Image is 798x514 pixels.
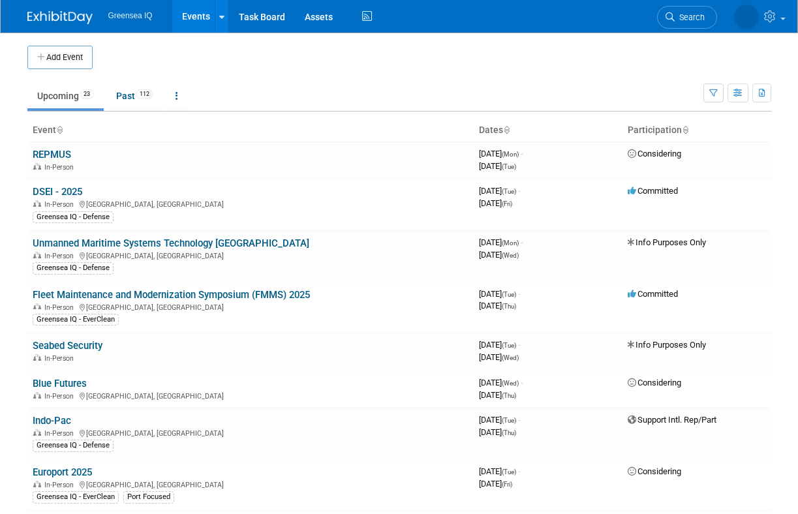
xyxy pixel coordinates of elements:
[33,301,468,312] div: [GEOGRAPHIC_DATA], [GEOGRAPHIC_DATA]
[503,125,510,135] a: Sort by Start Date
[33,354,41,361] img: In-Person Event
[502,200,512,207] span: (Fri)
[502,303,516,310] span: (Thu)
[502,252,519,259] span: (Wed)
[33,491,119,503] div: Greensea IQ - EverClean
[33,237,309,249] a: Unmanned Maritime Systems Technology [GEOGRAPHIC_DATA]
[479,427,516,437] span: [DATE]
[479,378,523,387] span: [DATE]
[27,46,93,69] button: Add Event
[33,479,468,489] div: [GEOGRAPHIC_DATA], [GEOGRAPHIC_DATA]
[44,481,78,489] span: In-Person
[628,415,716,425] span: Support Intl. Rep/Part
[657,6,717,29] a: Search
[479,289,520,299] span: [DATE]
[108,11,153,20] span: Greensea IQ
[44,429,78,438] span: In-Person
[33,262,114,274] div: Greensea IQ - Defense
[521,378,523,387] span: -
[479,466,520,476] span: [DATE]
[33,186,82,198] a: DSEI - 2025
[479,390,516,400] span: [DATE]
[622,119,771,142] th: Participation
[479,352,519,362] span: [DATE]
[33,303,41,310] img: In-Person Event
[44,303,78,312] span: In-Person
[44,163,78,172] span: In-Person
[136,89,153,99] span: 112
[33,250,468,260] div: [GEOGRAPHIC_DATA], [GEOGRAPHIC_DATA]
[33,252,41,258] img: In-Person Event
[33,378,87,389] a: Blue Futures
[502,151,519,158] span: (Mon)
[518,415,520,425] span: -
[479,250,519,260] span: [DATE]
[628,237,706,247] span: Info Purposes Only
[33,200,41,207] img: In-Person Event
[479,415,520,425] span: [DATE]
[521,149,523,159] span: -
[518,289,520,299] span: -
[27,83,104,108] a: Upcoming23
[682,125,688,135] a: Sort by Participation Type
[479,340,520,350] span: [DATE]
[56,125,63,135] a: Sort by Event Name
[502,481,512,488] span: (Fri)
[675,12,705,22] span: Search
[33,440,114,451] div: Greensea IQ - Defense
[502,468,516,476] span: (Tue)
[33,466,92,478] a: Europort 2025
[123,491,174,503] div: Port Focused
[80,89,94,99] span: 23
[518,466,520,476] span: -
[44,354,78,363] span: In-Person
[33,415,71,427] a: Indo-Pac
[502,417,516,424] span: (Tue)
[44,200,78,209] span: In-Person
[33,211,114,223] div: Greensea IQ - Defense
[479,149,523,159] span: [DATE]
[33,198,468,209] div: [GEOGRAPHIC_DATA], [GEOGRAPHIC_DATA]
[44,252,78,260] span: In-Person
[33,481,41,487] img: In-Person Event
[479,479,512,489] span: [DATE]
[33,340,102,352] a: Seabed Security
[33,314,119,325] div: Greensea IQ - EverClean
[33,149,71,160] a: REPMUS
[628,289,678,299] span: Committed
[734,5,759,29] img: Dawn D'Angelillo
[502,392,516,399] span: (Thu)
[502,342,516,349] span: (Tue)
[44,392,78,401] span: In-Person
[628,186,678,196] span: Committed
[479,161,516,171] span: [DATE]
[502,239,519,247] span: (Mon)
[502,354,519,361] span: (Wed)
[628,340,706,350] span: Info Purposes Only
[33,429,41,436] img: In-Person Event
[502,188,516,195] span: (Tue)
[33,390,468,401] div: [GEOGRAPHIC_DATA], [GEOGRAPHIC_DATA]
[479,301,516,310] span: [DATE]
[27,119,474,142] th: Event
[628,149,681,159] span: Considering
[628,466,681,476] span: Considering
[479,186,520,196] span: [DATE]
[33,392,41,399] img: In-Person Event
[502,380,519,387] span: (Wed)
[521,237,523,247] span: -
[502,291,516,298] span: (Tue)
[628,378,681,387] span: Considering
[479,198,512,208] span: [DATE]
[502,163,516,170] span: (Tue)
[479,237,523,247] span: [DATE]
[502,429,516,436] span: (Thu)
[33,163,41,170] img: In-Person Event
[33,427,468,438] div: [GEOGRAPHIC_DATA], [GEOGRAPHIC_DATA]
[27,11,93,24] img: ExhibitDay
[106,83,163,108] a: Past112
[474,119,622,142] th: Dates
[33,289,310,301] a: Fleet Maintenance and Modernization Symposium (FMMS) 2025
[518,340,520,350] span: -
[518,186,520,196] span: -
